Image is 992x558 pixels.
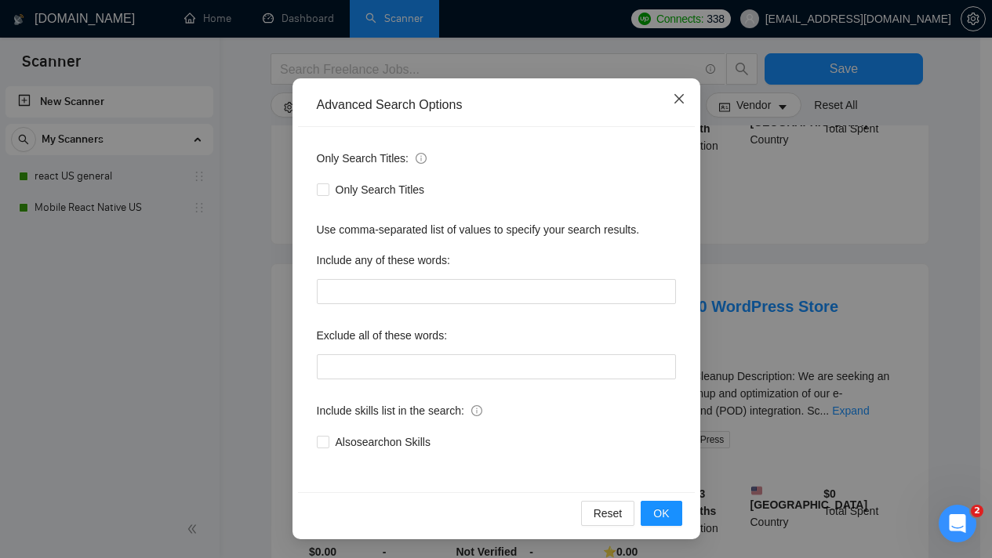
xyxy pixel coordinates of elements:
iframe: Intercom live chat [939,505,976,542]
span: info-circle [416,153,427,164]
span: Only Search Titles [329,181,431,198]
span: Also search on Skills [329,433,437,451]
button: OK [641,501,681,526]
label: Exclude all of these words: [317,323,448,348]
span: close [673,92,685,105]
div: Advanced Search Options [317,96,676,114]
button: Close [658,78,700,121]
span: OK [653,505,669,522]
span: Reset [594,505,623,522]
span: Only Search Titles: [317,150,427,167]
button: Reset [581,501,635,526]
div: Use comma-separated list of values to specify your search results. [317,221,676,238]
span: Include skills list in the search: [317,402,482,419]
label: Include any of these words: [317,248,450,273]
span: 2 [971,505,983,517]
span: info-circle [471,405,482,416]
